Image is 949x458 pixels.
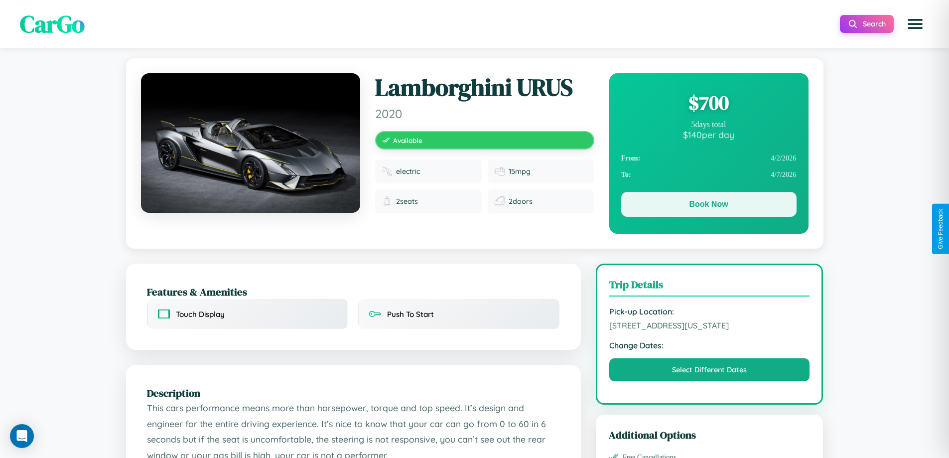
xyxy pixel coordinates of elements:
[840,15,894,33] button: Search
[382,196,392,206] img: Seats
[937,209,944,249] div: Give Feedback
[621,170,631,179] strong: To:
[509,167,531,176] span: 15 mpg
[609,340,810,350] strong: Change Dates:
[609,358,810,381] button: Select Different Dates
[176,309,225,319] span: Touch Display
[495,166,505,176] img: Fuel efficiency
[609,306,810,316] strong: Pick-up Location:
[147,386,560,400] h2: Description
[621,192,797,217] button: Book Now
[863,19,886,28] span: Search
[609,428,811,442] h3: Additional Options
[621,154,641,162] strong: From:
[393,136,422,145] span: Available
[621,120,797,129] div: 5 days total
[609,320,810,330] span: [STREET_ADDRESS][US_STATE]
[396,197,418,206] span: 2 seats
[141,73,360,213] img: Lamborghini URUS 2020
[375,73,594,102] h1: Lamborghini URUS
[621,129,797,140] div: $ 140 per day
[495,196,505,206] img: Doors
[621,166,797,183] div: 4 / 7 / 2026
[509,197,533,206] span: 2 doors
[147,285,560,299] h2: Features & Amenities
[20,7,85,40] span: CarGo
[621,89,797,116] div: $ 700
[10,424,34,448] div: Open Intercom Messenger
[621,150,797,166] div: 4 / 2 / 2026
[387,309,434,319] span: Push To Start
[901,10,929,38] button: Open menu
[396,167,420,176] span: electric
[609,277,810,297] h3: Trip Details
[375,106,594,121] span: 2020
[382,166,392,176] img: Fuel type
